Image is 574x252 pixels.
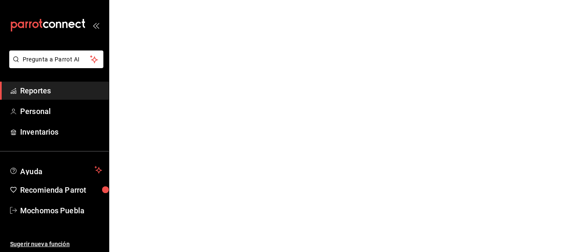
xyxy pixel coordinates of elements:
[23,55,90,64] span: Pregunta a Parrot AI
[20,165,91,175] span: Ayuda
[10,240,102,249] span: Sugerir nueva función
[20,205,102,216] span: Mochomos Puebla
[9,50,103,68] button: Pregunta a Parrot AI
[20,184,102,196] span: Recomienda Parrot
[6,61,103,70] a: Pregunta a Parrot AI
[92,22,99,29] button: open_drawer_menu
[20,126,102,138] span: Inventarios
[20,106,102,117] span: Personal
[20,85,102,96] span: Reportes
